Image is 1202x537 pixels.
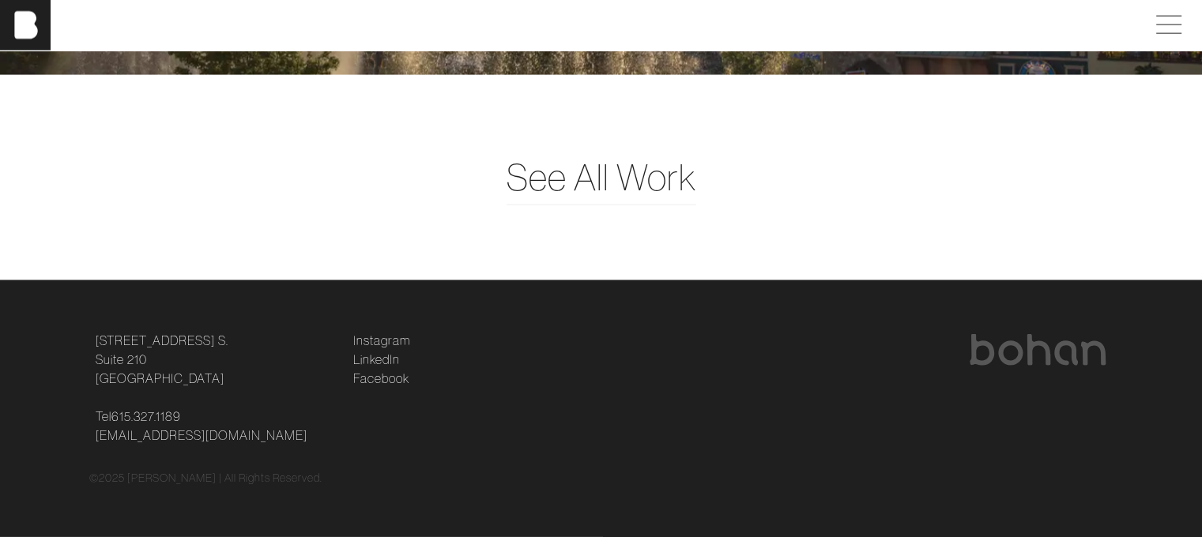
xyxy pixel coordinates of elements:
a: [STREET_ADDRESS] S.Suite 210[GEOGRAPHIC_DATA] [96,331,228,388]
img: bohan logo [968,334,1107,366]
a: [EMAIL_ADDRESS][DOMAIN_NAME] [96,426,307,445]
a: See All Work [507,150,696,205]
a: 615.327.1189 [111,407,181,426]
p: Tel [96,407,334,445]
p: [PERSON_NAME] | All Rights Reserved. [127,470,322,486]
div: © 2025 [89,470,1113,486]
a: Facebook [353,369,409,388]
a: Instagram [353,331,410,350]
a: LinkedIn [353,350,400,369]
